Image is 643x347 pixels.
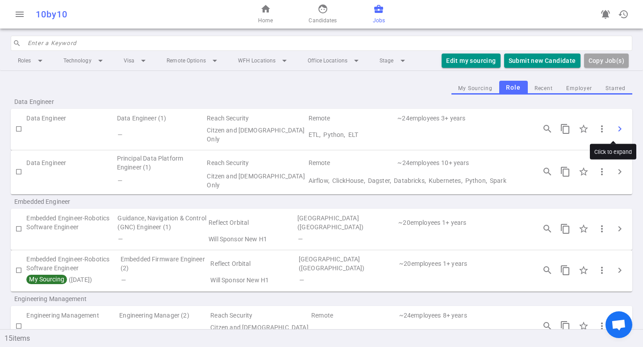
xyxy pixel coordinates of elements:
[208,212,296,233] td: Reflect Orbital
[208,233,296,245] td: Visa
[542,265,553,276] span: search_insights
[310,322,528,342] td: Technical Skills
[116,154,206,172] td: Principal Data Platform Engineer (1)
[11,212,26,245] td: Check to Select for Matching
[556,317,574,335] button: Copy this job's short summary. For full job description, use 3 dots -> Copy Long JD
[26,310,118,322] td: Engineering Management
[121,277,125,284] i: —
[120,254,210,274] td: Embedded Firmware Engineer (2)
[599,83,632,95] button: Starred
[13,39,21,47] span: search
[117,212,208,233] td: Guidance, Navigation & Control (GNC) Engineer (1)
[590,144,636,160] div: Click to expand
[574,162,593,181] div: Click to Starred
[258,16,273,25] span: Home
[611,120,629,138] button: Click to expand
[560,223,571,234] span: content_copy
[574,261,593,280] div: Click to Starred
[614,166,625,177] span: chevron_right
[597,223,607,234] span: more_vert
[116,124,206,145] td: Flags
[542,124,553,134] span: search_insights
[14,9,25,20] span: menu
[258,4,273,25] a: Home
[539,120,556,138] button: Open job engagements details
[26,154,116,172] td: Data Engineer
[209,274,297,286] td: Visa
[597,124,607,134] span: more_vert
[397,212,441,233] td: 20 | Employee Count
[597,321,607,331] span: more_vert
[308,172,528,190] td: Technical Skills Airflow, ClickHouse, Dagster, Databricks, Kubernetes, Python, Spark
[11,254,26,287] td: Check to Select for Matching
[209,322,310,342] td: Visa
[539,317,556,335] button: Open job engagements details
[574,219,593,238] div: Click to Starred
[28,276,65,283] span: My Sourcing
[206,112,307,125] td: Reach Security
[231,53,297,69] li: WFH Locations
[373,16,385,25] span: Jobs
[560,124,571,134] span: content_copy
[56,53,113,69] li: Technology
[26,322,118,342] td: My Sourcing
[118,322,209,342] td: Flags
[597,5,614,23] a: Go to see announcements
[11,53,53,69] li: Roles
[308,124,528,145] td: Technical Skills ETL, Python, ELT
[397,154,440,172] td: 24 | Employee Count
[206,172,307,190] td: Visa
[397,112,440,125] td: 24 | Employee Count
[116,172,206,190] td: Flags
[504,54,580,68] button: Submit new Candidate
[26,124,116,145] td: My Sourcing
[297,235,302,243] i: —
[560,265,571,276] span: content_copy
[298,274,528,286] td: Technical Skills
[317,4,328,14] span: face
[442,54,500,68] button: Edit my sourcing
[26,212,117,233] td: Embedded Engineer-Robotics Software Engineer
[618,9,629,20] span: history
[26,233,117,245] td: My Sourcing
[574,317,593,335] div: Click to Starred
[499,81,528,95] button: Role
[539,220,556,238] button: Open job engagements details
[26,112,116,125] td: Data Engineer
[539,261,556,279] button: Open job engagements details
[556,120,574,138] button: Copy this job's short summary. For full job description, use 3 dots -> Copy Long JD
[209,310,310,322] td: Reach Security
[539,163,556,181] button: Open job engagements details
[556,220,574,238] button: Copy this job's short summary. For full job description, use 3 dots -> Copy Long JD
[560,166,571,177] span: content_copy
[614,223,625,234] span: chevron_right
[614,124,625,134] span: chevron_right
[260,4,271,14] span: home
[299,277,304,284] i: —
[308,154,397,172] td: Remote
[14,97,129,106] span: Data Engineer
[597,265,607,276] span: more_vert
[605,311,632,338] a: Open chat
[296,233,528,245] td: Technical Skills
[632,326,643,336] button: expand_less
[118,310,209,322] td: Engineering Manager (2)
[117,233,208,245] td: Flags
[451,83,499,95] button: My Sourcing
[296,212,397,233] td: Los Angeles (Los Angeles Area)
[117,235,122,243] i: —
[311,328,316,335] i: —
[442,310,528,322] td: Experience
[528,83,559,95] button: Recent
[11,112,26,145] td: Check to Select for Matching
[597,166,607,177] span: more_vert
[542,223,553,234] span: search_insights
[611,261,629,279] button: Click to expand
[159,53,227,69] li: Remote Options
[11,154,26,190] td: Check to Select for Matching
[301,53,369,69] li: Office Locations
[542,166,553,177] span: search_insights
[11,5,29,23] button: Open menu
[309,16,337,25] span: Candidates
[559,83,599,95] button: Employer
